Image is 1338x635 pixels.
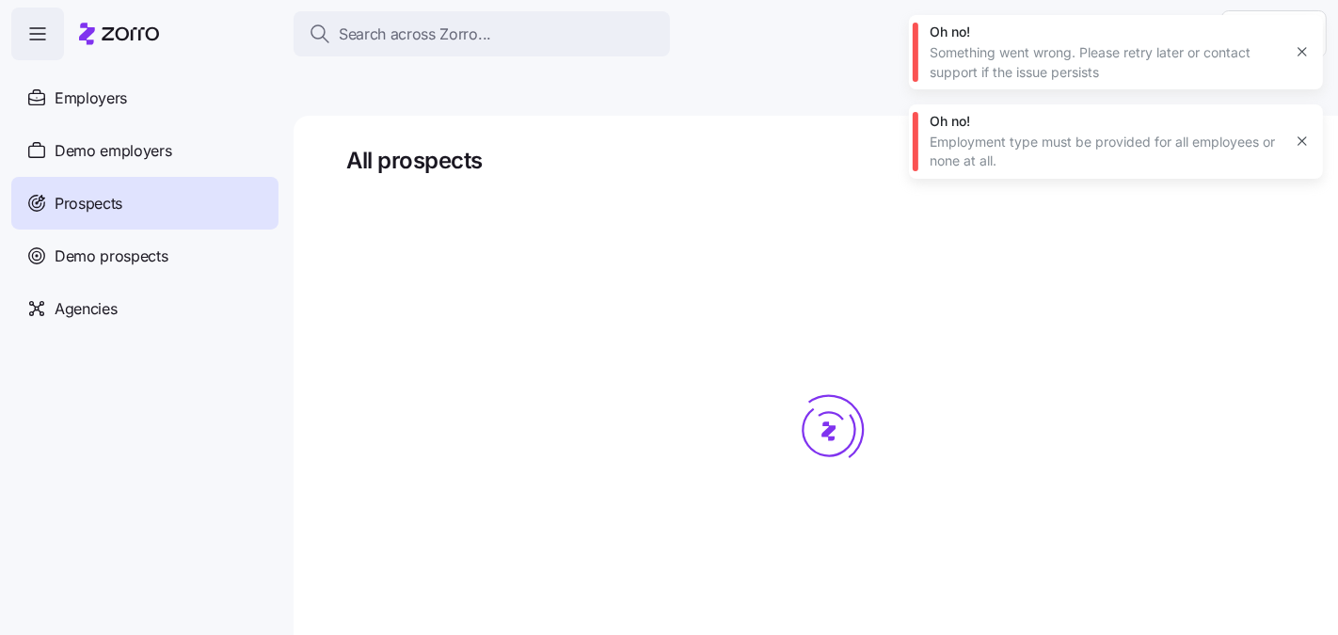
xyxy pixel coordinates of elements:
[930,23,1282,41] div: Oh no!
[55,139,172,163] span: Demo employers
[294,11,670,56] button: Search across Zorro...
[11,282,279,335] a: Agencies
[55,87,127,110] span: Employers
[930,133,1282,171] div: Employment type must be provided for all employees or none at all.
[11,124,279,177] a: Demo employers
[55,297,117,321] span: Agencies
[930,43,1282,82] div: Something went wrong. Please retry later or contact support if the issue persists
[930,112,1282,131] div: Oh no!
[55,192,122,215] span: Prospects
[11,230,279,282] a: Demo prospects
[55,245,168,268] span: Demo prospects
[346,146,1312,175] h1: All prospects
[11,177,279,230] a: Prospects
[339,23,491,46] span: Search across Zorro...
[11,71,279,124] a: Employers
